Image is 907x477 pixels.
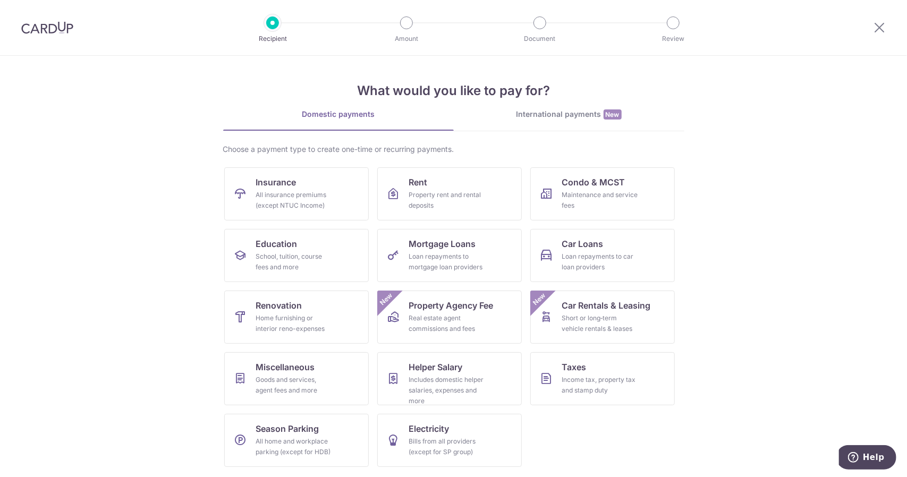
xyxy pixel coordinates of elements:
[21,21,73,34] img: CardUp
[223,81,684,100] h4: What would you like to pay for?
[604,109,622,120] span: New
[223,109,454,120] div: Domestic payments
[224,229,369,282] a: EducationSchool, tuition, course fees and more
[409,299,494,312] span: Property Agency Fee
[409,251,486,272] div: Loan repayments to mortgage loan providers
[377,291,522,344] a: Property Agency FeeReal estate agent commissions and feesNew
[224,167,369,220] a: InsuranceAll insurance premiums (except NTUC Income)
[223,144,684,155] div: Choose a payment type to create one-time or recurring payments.
[409,436,486,457] div: Bills from all providers (except for SP group)
[530,352,675,405] a: TaxesIncome tax, property tax and stamp duty
[377,352,522,405] a: Helper SalaryIncludes domestic helper salaries, expenses and more
[256,176,296,189] span: Insurance
[409,374,486,406] div: Includes domestic helper salaries, expenses and more
[562,299,651,312] span: Car Rentals & Leasing
[562,237,604,250] span: Car Loans
[409,361,463,373] span: Helper Salary
[256,374,333,396] div: Goods and services, agent fees and more
[562,361,587,373] span: Taxes
[562,313,639,334] div: Short or long‑term vehicle rentals & leases
[367,33,446,44] p: Amount
[530,229,675,282] a: Car LoansLoan repayments to car loan providers
[409,422,450,435] span: Electricity
[377,414,522,467] a: ElectricityBills from all providers (except for SP group)
[224,414,369,467] a: Season ParkingAll home and workplace parking (except for HDB)
[256,190,333,211] div: All insurance premiums (except NTUC Income)
[256,237,298,250] span: Education
[256,299,302,312] span: Renovation
[256,436,333,457] div: All home and workplace parking (except for HDB)
[409,313,486,334] div: Real estate agent commissions and fees
[233,33,312,44] p: Recipient
[409,190,486,211] div: Property rent and rental deposits
[256,361,315,373] span: Miscellaneous
[454,109,684,120] div: International payments
[530,291,548,308] span: New
[839,445,896,472] iframe: Opens a widget where you can find more information
[409,176,428,189] span: Rent
[409,237,476,250] span: Mortgage Loans
[530,291,675,344] a: Car Rentals & LeasingShort or long‑term vehicle rentals & leasesNew
[256,313,333,334] div: Home furnishing or interior reno-expenses
[562,176,625,189] span: Condo & MCST
[256,251,333,272] div: School, tuition, course fees and more
[224,352,369,405] a: MiscellaneousGoods and services, agent fees and more
[530,167,675,220] a: Condo & MCSTMaintenance and service fees
[377,291,395,308] span: New
[377,167,522,220] a: RentProperty rent and rental deposits
[562,251,639,272] div: Loan repayments to car loan providers
[501,33,579,44] p: Document
[562,190,639,211] div: Maintenance and service fees
[377,229,522,282] a: Mortgage LoansLoan repayments to mortgage loan providers
[224,291,369,344] a: RenovationHome furnishing or interior reno-expenses
[256,422,319,435] span: Season Parking
[634,33,713,44] p: Review
[562,374,639,396] div: Income tax, property tax and stamp duty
